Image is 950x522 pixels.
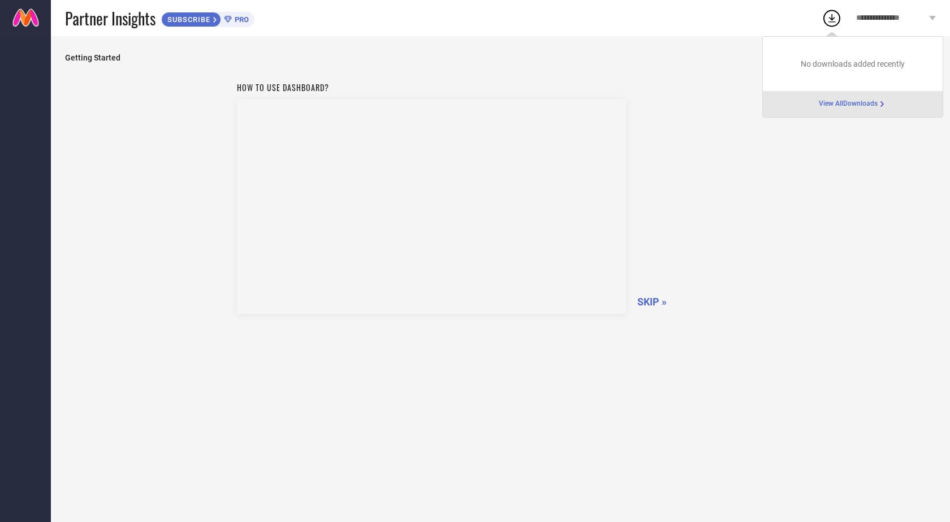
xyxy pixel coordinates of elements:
iframe: Workspace Section [237,99,626,314]
span: SKIP » [637,296,667,308]
a: SUBSCRIBEPRO [161,9,254,27]
span: SUBSCRIBE [162,15,213,24]
a: View AllDownloads [819,100,887,109]
span: PRO [232,15,249,24]
span: No downloads added recently [801,59,905,68]
span: Partner Insights [65,7,156,30]
span: Getting Started [65,53,936,62]
div: Open download list [822,8,842,28]
span: View All Downloads [819,100,878,109]
h1: How to use dashboard? [237,81,626,93]
div: Open download page [819,100,887,109]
